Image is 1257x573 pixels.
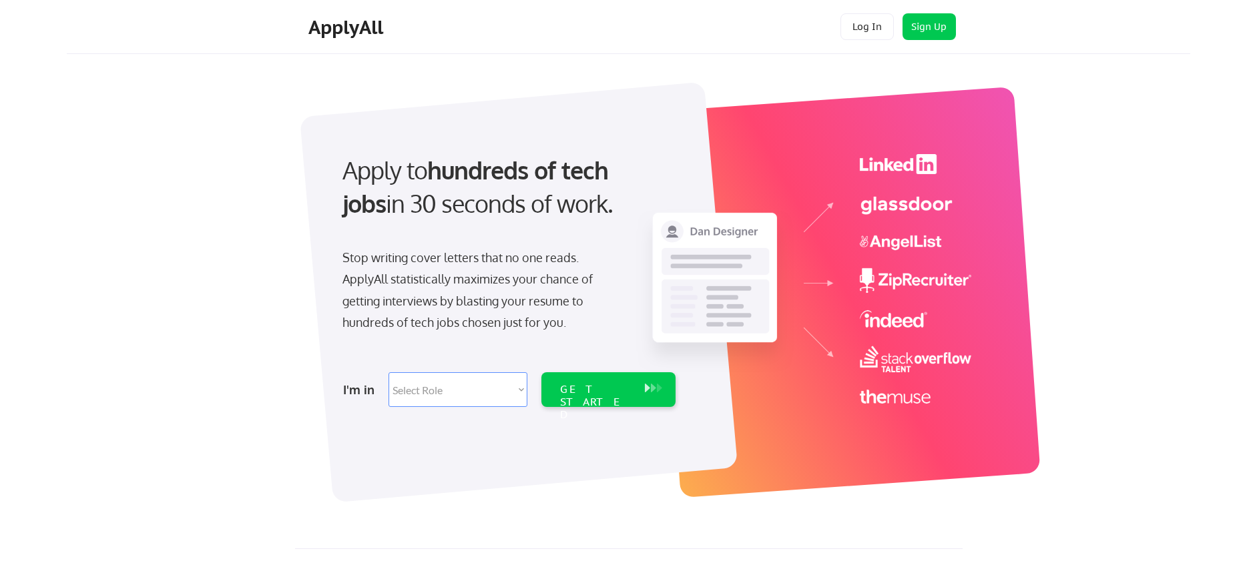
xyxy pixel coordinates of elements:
button: Log In [840,13,894,40]
div: ApplyAll [308,16,387,39]
div: Apply to in 30 seconds of work. [342,153,670,221]
div: GET STARTED [560,383,632,422]
button: Sign Up [903,13,956,40]
div: I'm in [343,379,381,400]
strong: hundreds of tech jobs [342,155,614,218]
div: Stop writing cover letters that no one reads. ApplyAll statistically maximizes your chance of get... [342,247,617,334]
